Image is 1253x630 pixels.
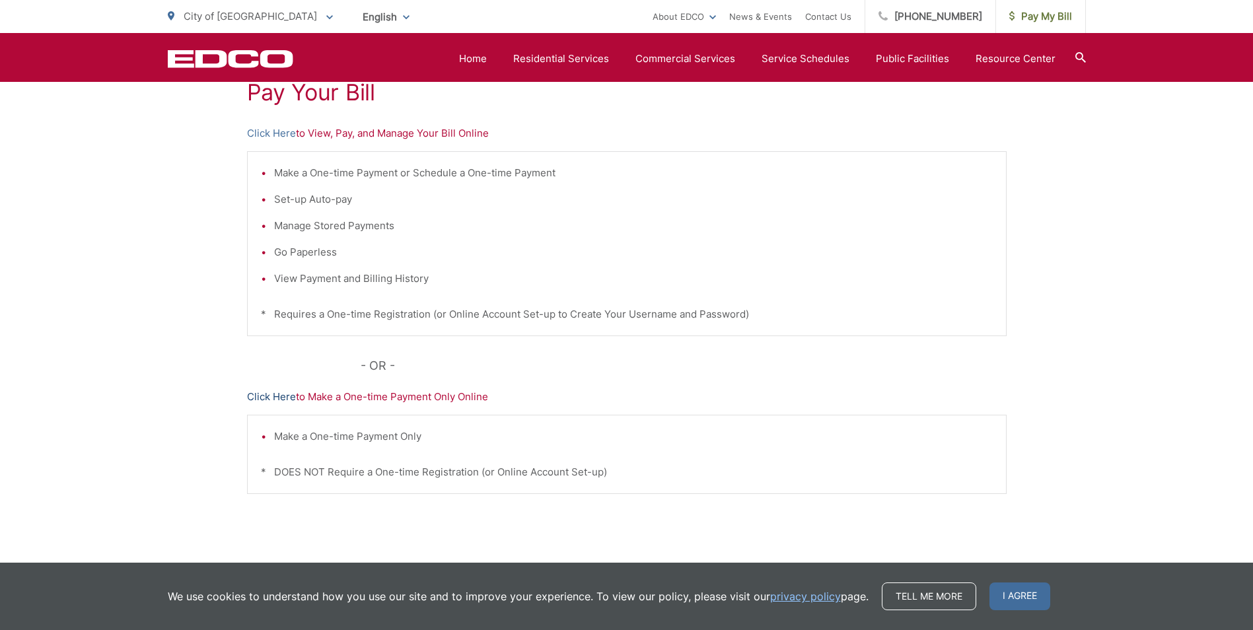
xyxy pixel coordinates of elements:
[168,50,293,68] a: EDCD logo. Return to the homepage.
[274,271,993,287] li: View Payment and Billing History
[513,51,609,67] a: Residential Services
[247,389,1007,405] p: to Make a One-time Payment Only Online
[247,389,296,405] a: Click Here
[261,464,993,480] p: * DOES NOT Require a One-time Registration (or Online Account Set-up)
[274,429,993,444] li: Make a One-time Payment Only
[261,306,993,322] p: * Requires a One-time Registration (or Online Account Set-up to Create Your Username and Password)
[168,588,869,604] p: We use cookies to understand how you use our site and to improve your experience. To view our pol...
[274,244,993,260] li: Go Paperless
[976,51,1056,67] a: Resource Center
[729,9,792,24] a: News & Events
[805,9,851,24] a: Contact Us
[653,9,716,24] a: About EDCO
[274,165,993,181] li: Make a One-time Payment or Schedule a One-time Payment
[989,582,1050,610] span: I agree
[762,51,849,67] a: Service Schedules
[353,5,419,28] span: English
[876,51,949,67] a: Public Facilities
[184,10,317,22] span: City of [GEOGRAPHIC_DATA]
[770,588,841,604] a: privacy policy
[1009,9,1072,24] span: Pay My Bill
[274,192,993,207] li: Set-up Auto-pay
[247,79,1007,106] h1: Pay Your Bill
[361,356,1007,376] p: - OR -
[635,51,735,67] a: Commercial Services
[247,125,296,141] a: Click Here
[247,125,1007,141] p: to View, Pay, and Manage Your Bill Online
[274,218,993,234] li: Manage Stored Payments
[459,51,487,67] a: Home
[882,582,976,610] a: Tell me more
